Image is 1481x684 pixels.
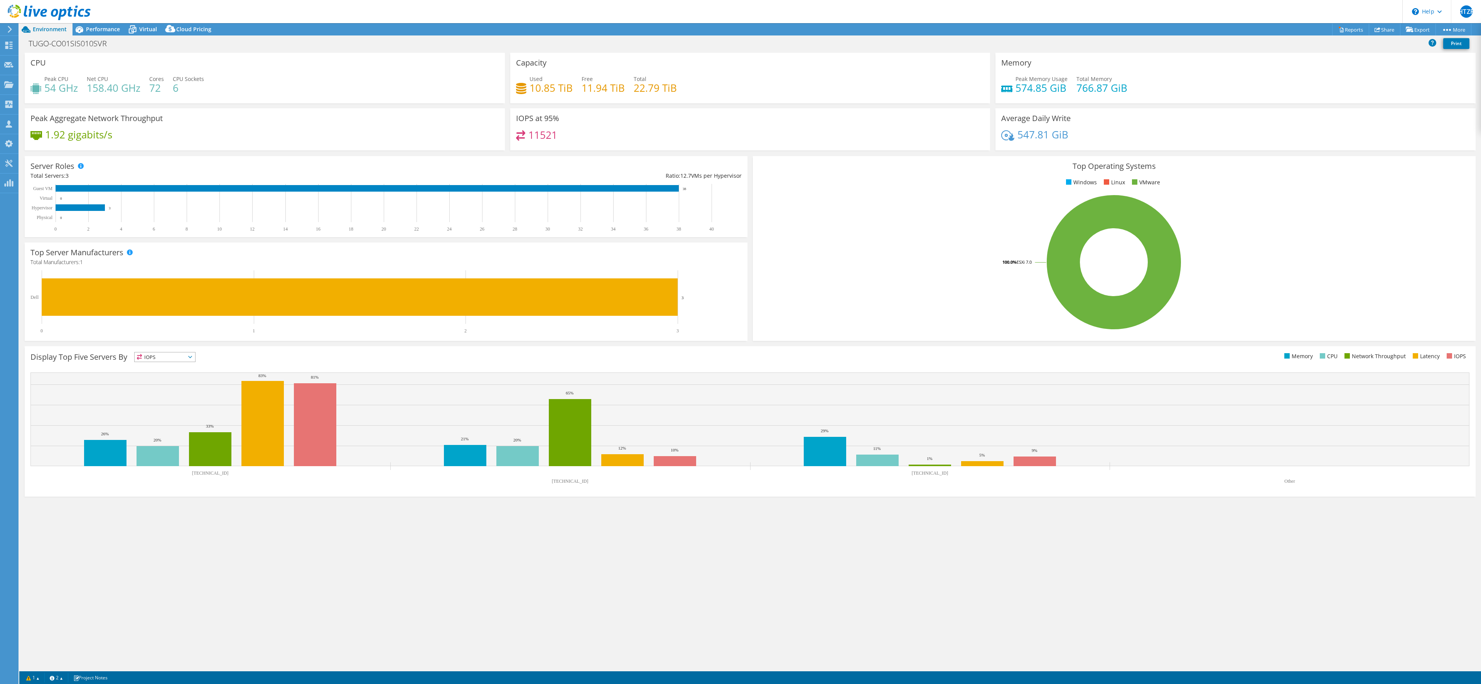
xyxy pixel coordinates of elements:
span: Free [582,75,593,83]
span: Cores [149,75,164,83]
a: Reports [1332,24,1369,35]
a: 2 [44,673,68,682]
h3: Top Operating Systems [759,162,1470,170]
a: More [1435,24,1471,35]
text: 8 [186,226,188,232]
text: 0 [60,216,62,220]
text: 1% [927,456,933,461]
text: 2 [87,226,89,232]
text: 30 [545,226,550,232]
h4: 54 GHz [44,84,78,92]
span: Total Memory [1076,75,1112,83]
text: 18 [349,226,353,232]
text: Virtual [40,195,53,201]
text: Other [1284,478,1295,484]
h1: TUGO-CO01SIS010SVR [25,39,119,48]
h4: 22.79 TiB [634,84,677,92]
text: 26% [101,431,109,436]
text: 3 [109,206,111,210]
text: 33% [206,424,214,428]
text: 3 [676,328,679,334]
h4: 574.85 GiB [1015,84,1068,92]
text: 1 [253,328,255,334]
text: 9% [1032,448,1037,453]
text: 3 [681,295,684,300]
span: HTZR [1460,5,1473,18]
h3: Server Roles [30,162,74,170]
text: 40 [709,226,714,232]
span: Environment [33,25,67,33]
text: 38 [683,187,687,191]
text: 4 [120,226,122,232]
h3: Memory [1001,59,1031,67]
h3: Capacity [516,59,547,67]
text: 38 [676,226,681,232]
h4: 11521 [528,131,557,139]
a: Project Notes [68,673,113,682]
text: 24 [447,226,452,232]
span: CPU Sockets [173,75,204,83]
li: Windows [1064,178,1097,187]
h3: Peak Aggregate Network Throughput [30,114,163,123]
h4: 158.40 GHz [87,84,140,92]
span: Total [634,75,646,83]
text: 20% [513,438,521,442]
span: Peak CPU [44,75,68,83]
svg: \n [1412,8,1419,15]
text: 36 [644,226,648,232]
text: [TECHNICAL_ID] [192,470,229,476]
li: Linux [1102,178,1125,187]
text: Physical [37,215,52,220]
a: Share [1369,24,1400,35]
text: 32 [578,226,583,232]
span: Net CPU [87,75,108,83]
div: Ratio: VMs per Hypervisor [386,172,742,180]
text: 29% [821,428,828,433]
text: 34 [611,226,616,232]
text: Hypervisor [32,205,52,211]
text: 16 [316,226,320,232]
span: Used [530,75,543,83]
li: CPU [1318,352,1338,361]
li: Network Throughput [1343,352,1406,361]
text: 11% [873,446,881,451]
div: Total Servers: [30,172,386,180]
span: Peak Memory Usage [1015,75,1068,83]
h4: Total Manufacturers: [30,258,742,266]
h3: Average Daily Write [1001,114,1071,123]
span: Performance [86,25,120,33]
text: 81% [311,375,319,379]
text: 2 [464,328,467,334]
text: 26 [480,226,484,232]
span: IOPS [135,352,195,362]
text: 65% [566,391,574,395]
text: 21% [461,436,469,441]
h3: CPU [30,59,46,67]
text: 83% [258,373,266,378]
text: 12% [618,446,626,450]
li: Memory [1282,352,1313,361]
h4: 6 [173,84,204,92]
text: 20% [153,438,161,442]
text: 14 [283,226,288,232]
text: 20 [381,226,386,232]
span: 1 [80,258,83,266]
span: Cloud Pricing [176,25,211,33]
text: [TECHNICAL_ID] [912,470,948,476]
text: 6 [153,226,155,232]
text: 5% [979,453,985,457]
a: Print [1443,38,1469,49]
text: Guest VM [33,186,52,191]
span: 3 [66,172,69,179]
li: Latency [1411,352,1440,361]
li: IOPS [1445,352,1466,361]
text: 22 [414,226,419,232]
li: VMware [1130,178,1160,187]
text: 10 [217,226,222,232]
text: 0 [60,197,62,200]
text: Dell [30,295,39,300]
h4: 10.85 TiB [530,84,573,92]
a: 1 [21,673,45,682]
text: 0 [40,328,43,334]
tspan: ESXi 7.0 [1017,259,1032,265]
